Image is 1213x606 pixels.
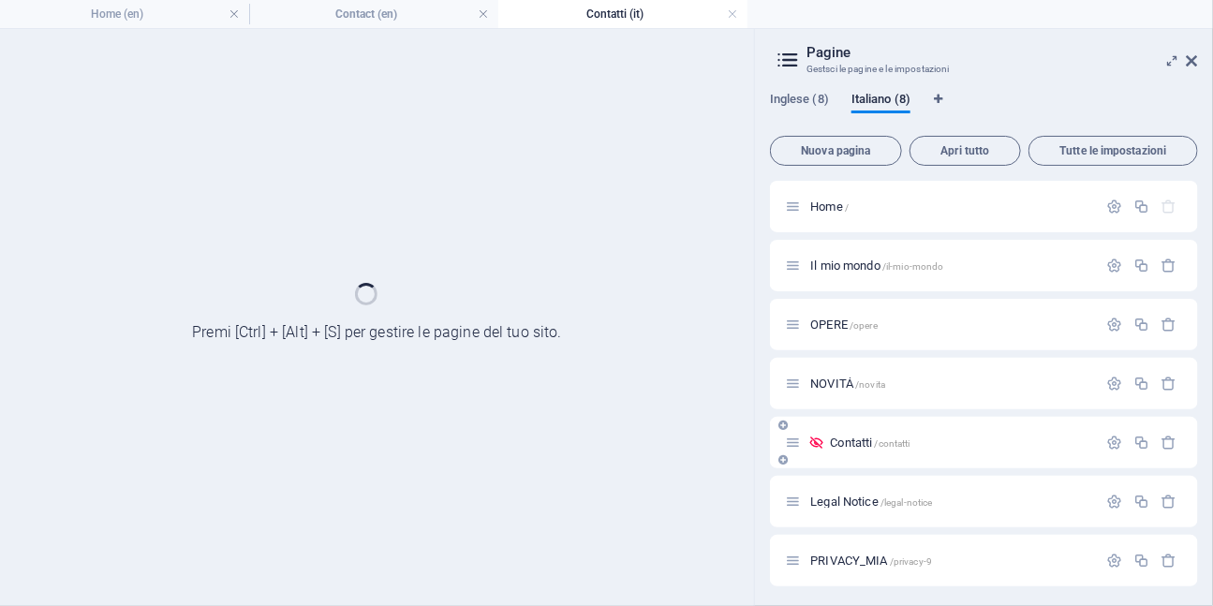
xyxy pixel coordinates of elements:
div: Duplicato [1133,494,1149,510]
div: Rimuovi [1161,435,1177,451]
span: NOVITÁ [810,377,885,391]
span: /opere [850,320,878,331]
div: Impostazioni [1106,435,1122,451]
div: OPERE/opere [805,318,1097,331]
span: Nuova pagina [778,145,894,156]
div: Impostazioni [1106,376,1122,392]
span: /privacy-9 [890,556,932,567]
span: Fai clic per aprire la pagina [810,200,849,214]
span: Contatti [830,436,910,450]
div: La pagina iniziale non può essere eliminata [1161,199,1177,214]
div: PRIVACY_MIA/privacy-9 [805,554,1097,567]
div: Duplicato [1133,258,1149,273]
div: Contatti/contatti [824,436,1097,449]
h3: Gestsci le pagine e le impostazioni [806,61,1161,78]
div: Schede lingua [770,93,1198,128]
div: Duplicato [1133,317,1149,333]
div: Rimuovi [1161,317,1177,333]
div: Impostazioni [1106,258,1122,273]
span: /legal-notice [880,497,933,508]
button: Apri tutto [910,136,1021,166]
h2: Pagine [806,44,1198,61]
div: Impostazioni [1106,317,1122,333]
span: Tutte le impostazioni [1037,145,1190,156]
div: NOVITÁ/novita [805,377,1097,390]
span: Apri tutto [918,145,1013,156]
span: /il-mio-mondo [882,261,944,272]
div: Duplicato [1133,553,1149,569]
div: Duplicato [1133,199,1149,214]
span: /contatti [874,438,910,449]
span: Inglese (8) [770,88,829,114]
span: Italiano (8) [851,88,910,114]
span: /novita [855,379,885,390]
div: Rimuovi [1161,494,1177,510]
div: Home/ [805,200,1097,213]
h4: Contact (en) [249,4,498,24]
span: Fai clic per aprire la pagina [810,495,932,509]
span: Il mio mondo [810,259,943,273]
div: Impostazioni [1106,494,1122,510]
div: Legal Notice/legal-notice [805,495,1097,508]
h4: Contatti (it) [498,4,747,24]
span: OPERE [810,318,878,332]
span: Fai clic per aprire la pagina [810,554,932,568]
div: Duplicato [1133,376,1149,392]
div: Rimuovi [1161,553,1177,569]
button: Tutte le impostazioni [1028,136,1198,166]
div: Impostazioni [1106,553,1122,569]
div: Rimuovi [1161,376,1177,392]
span: / [845,202,849,213]
div: Impostazioni [1106,199,1122,214]
div: Rimuovi [1161,258,1177,273]
div: Il mio mondo/il-mio-mondo [805,259,1097,272]
div: Duplicato [1133,435,1149,451]
button: Nuova pagina [770,136,902,166]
